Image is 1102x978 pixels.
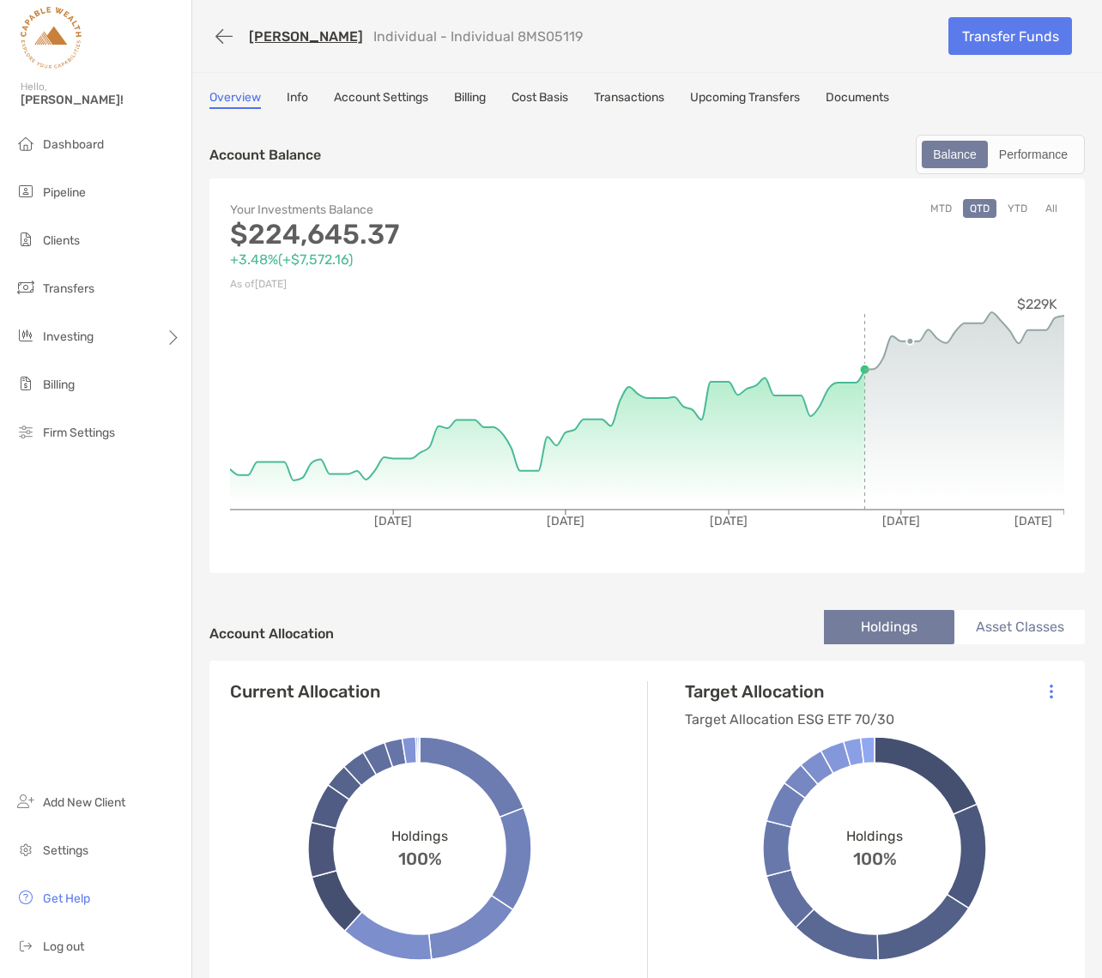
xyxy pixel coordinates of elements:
span: Firm Settings [43,426,115,440]
img: Icon List Menu [1050,684,1053,699]
img: add_new_client icon [15,791,36,812]
button: All [1038,199,1064,218]
img: clients icon [15,229,36,250]
span: Holdings [846,828,903,844]
span: Settings [43,843,88,858]
tspan: $229K [1017,296,1057,312]
button: MTD [923,199,959,218]
span: Transfers [43,281,94,296]
button: QTD [963,199,996,218]
img: Zoe Logo [21,7,82,69]
h4: Account Allocation [209,625,334,642]
img: investing icon [15,325,36,346]
span: [PERSON_NAME]! [21,93,181,107]
tspan: [DATE] [882,514,920,528]
img: firm-settings icon [15,421,36,442]
a: Documents [826,90,889,109]
div: Balance [923,142,986,166]
a: Info [287,90,308,109]
img: pipeline icon [15,181,36,202]
span: 100% [853,844,897,869]
p: Your Investments Balance [230,199,647,220]
span: Get Help [43,891,90,906]
li: Holdings [824,610,954,644]
tspan: [DATE] [1014,514,1052,528]
h4: Current Allocation [230,681,380,702]
a: Account Settings [334,90,428,109]
div: Performance [990,142,1077,166]
span: Billing [43,377,75,392]
a: Upcoming Transfers [690,90,800,109]
span: Add New Client [43,795,125,810]
span: Log out [43,939,84,954]
img: settings icon [15,839,36,860]
a: Transfer Funds [948,17,1072,55]
span: Holdings [391,828,448,844]
span: 100% [398,844,442,869]
tspan: [DATE] [710,514,748,528]
p: +3.48% ( +$7,572.16 ) [230,249,647,270]
div: segmented control [916,135,1085,174]
tspan: [DATE] [374,514,412,528]
span: Pipeline [43,185,86,200]
span: Clients [43,233,80,248]
button: YTD [1001,199,1034,218]
a: [PERSON_NAME] [249,28,363,45]
a: Transactions [594,90,664,109]
tspan: [DATE] [547,514,584,528]
a: Billing [454,90,486,109]
h4: Target Allocation [685,681,894,702]
img: get-help icon [15,887,36,908]
p: Target Allocation ESG ETF 70/30 [685,709,894,730]
span: Dashboard [43,137,104,152]
img: transfers icon [15,277,36,298]
p: $224,645.37 [230,224,647,245]
img: dashboard icon [15,133,36,154]
span: Investing [43,329,94,344]
a: Overview [209,90,261,109]
p: Individual - Individual 8MS05119 [373,28,583,45]
li: Asset Classes [954,610,1085,644]
p: Account Balance [209,144,321,166]
p: As of [DATE] [230,274,647,295]
a: Cost Basis [512,90,568,109]
img: billing icon [15,373,36,394]
img: logout icon [15,935,36,956]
